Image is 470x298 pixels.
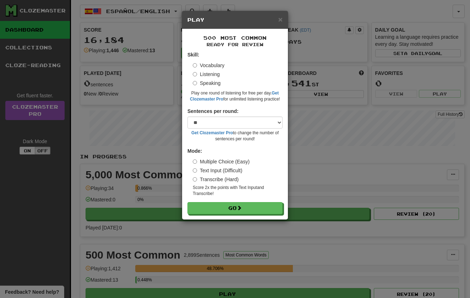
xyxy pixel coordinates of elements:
[193,81,197,85] input: Speaking
[193,177,197,181] input: Transcribe (Hard)
[187,90,283,102] small: Play one round of listening for free per day. for unlimited listening practice!
[193,158,250,165] label: Multiple Choice (Easy)
[187,148,202,154] strong: Mode:
[278,15,283,23] span: ×
[193,63,197,67] input: Vocabulary
[187,42,283,48] small: Ready for Review
[193,80,220,87] label: Speaking
[193,159,197,164] input: Multiple Choice (Easy)
[193,168,197,173] input: Text Input (Difficult)
[278,16,283,23] button: Close
[193,71,220,78] label: Listening
[187,130,283,142] small: to change the number of sentences per round!
[187,108,239,115] label: Sentences per round:
[187,202,283,214] button: Go
[203,35,267,41] span: 500 Most Common
[187,52,199,58] strong: Skill:
[193,167,242,174] label: Text Input (Difficult)
[193,185,283,197] small: Score 2x the points with Text Input and Transcribe !
[193,62,224,69] label: Vocabulary
[193,176,239,183] label: Transcribe (Hard)
[193,72,197,76] input: Listening
[187,16,283,23] h5: Play
[191,130,233,135] a: Get Clozemaster Pro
